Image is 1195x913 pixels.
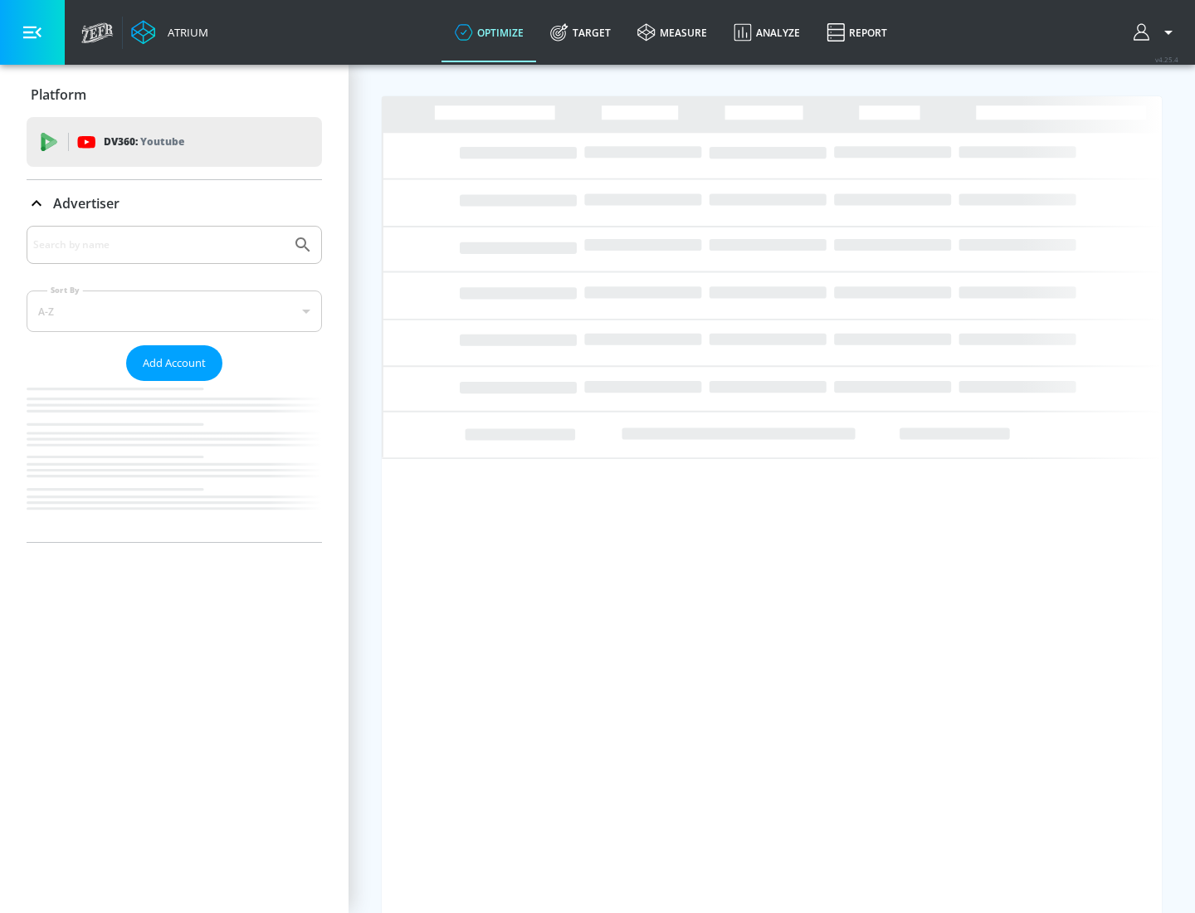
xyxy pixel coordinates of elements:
[53,194,119,212] p: Advertiser
[104,133,184,151] p: DV360:
[140,133,184,150] p: Youtube
[1155,55,1178,64] span: v 4.25.4
[624,2,720,62] a: measure
[27,226,322,542] div: Advertiser
[27,180,322,227] div: Advertiser
[47,285,83,295] label: Sort By
[27,290,322,332] div: A-Z
[813,2,900,62] a: Report
[27,71,322,118] div: Platform
[33,234,285,256] input: Search by name
[31,85,86,104] p: Platform
[720,2,813,62] a: Analyze
[161,25,208,40] div: Atrium
[441,2,537,62] a: optimize
[27,381,322,542] nav: list of Advertiser
[537,2,624,62] a: Target
[143,354,206,373] span: Add Account
[27,117,322,167] div: DV360: Youtube
[126,345,222,381] button: Add Account
[131,20,208,45] a: Atrium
